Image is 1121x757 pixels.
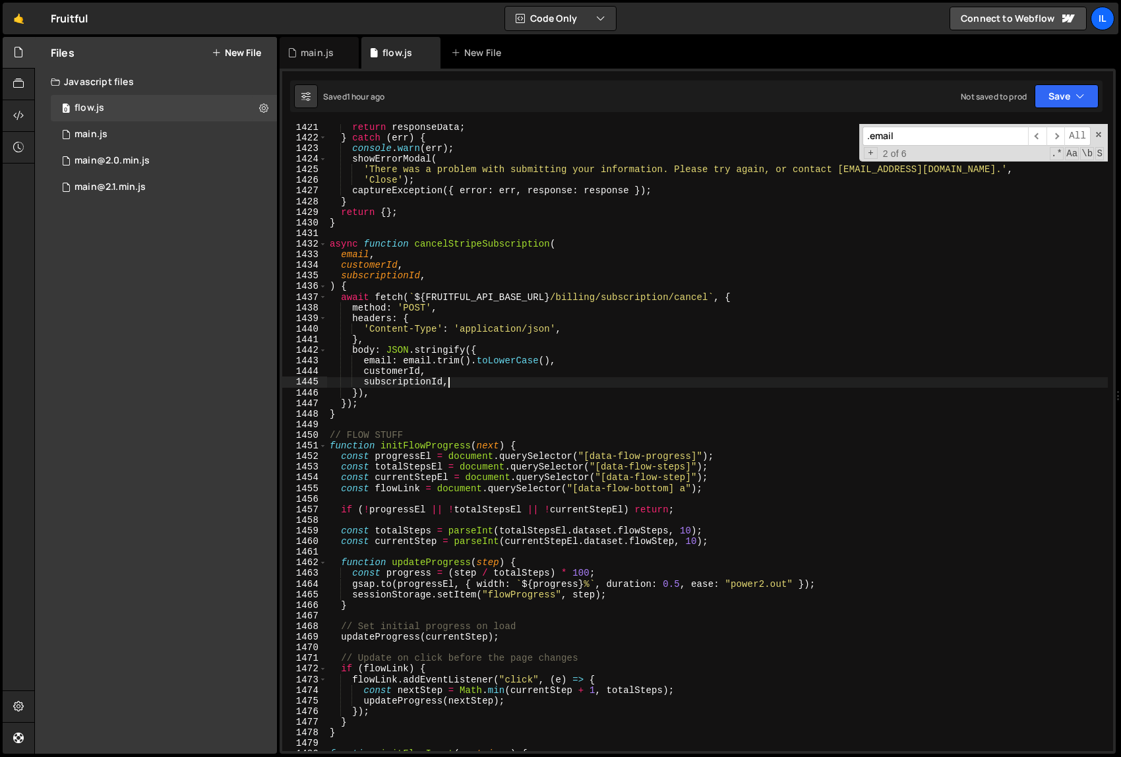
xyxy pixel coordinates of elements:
div: 1470 [282,642,327,653]
div: flow.js [382,46,412,59]
div: 1477 [282,717,327,727]
div: 1464 [282,579,327,590]
div: 1438 [282,303,327,313]
div: Fruitful [51,11,88,26]
div: 12077/32195.js [51,95,277,121]
a: Il [1091,7,1114,30]
div: 1456 [282,494,327,504]
div: 1459 [282,526,327,536]
div: 1434 [282,260,327,270]
div: main@2.0.min.js [75,155,150,167]
button: New File [212,47,261,58]
div: 1437 [282,292,327,303]
div: 1467 [282,611,327,621]
div: flow.js [75,102,104,114]
div: 1446 [282,388,327,398]
div: 1423 [282,143,327,154]
h2: Files [51,45,75,60]
div: 1441 [282,334,327,345]
div: 1431 [282,228,327,239]
div: Javascript files [35,69,277,95]
div: 1463 [282,568,327,578]
span: Alt-Enter [1064,127,1091,146]
div: 1458 [282,515,327,526]
div: Saved [323,91,384,102]
div: 1479 [282,738,327,748]
div: Not saved to prod [961,91,1027,102]
div: 1421 [282,122,327,133]
div: 1426 [282,175,327,185]
div: 1432 [282,239,327,249]
span: ​ [1028,127,1046,146]
div: 1428 [282,197,327,207]
div: 1447 [282,398,327,409]
div: 1449 [282,419,327,430]
div: 1465 [282,590,327,600]
div: 1445 [282,377,327,387]
button: Code Only [505,7,616,30]
span: Whole Word Search [1080,147,1094,160]
span: Search In Selection [1095,147,1104,160]
div: 1455 [282,483,327,494]
div: 1424 [282,154,327,164]
div: 1466 [282,600,327,611]
div: 12077/31244.js [51,174,277,200]
div: main.js [301,46,334,59]
span: 0 [62,104,70,115]
div: 1433 [282,249,327,260]
span: CaseSensitive Search [1065,147,1079,160]
div: 1473 [282,675,327,685]
div: 1425 [282,164,327,175]
div: 1422 [282,133,327,143]
div: main.js [75,129,107,140]
div: 1457 [282,504,327,515]
a: 🤙 [3,3,35,34]
div: 1429 [282,207,327,218]
div: 1454 [282,472,327,483]
div: main@2.1.min.js [75,181,146,193]
div: 1474 [282,685,327,696]
button: Save [1035,84,1099,108]
div: 1439 [282,313,327,324]
div: 1444 [282,366,327,377]
div: 1461 [282,547,327,557]
div: 1436 [282,281,327,291]
span: ​ [1046,127,1065,146]
div: 12077/28919.js [51,121,277,148]
div: 1471 [282,653,327,663]
div: 1462 [282,557,327,568]
div: 1472 [282,663,327,674]
div: 1460 [282,536,327,547]
div: 1448 [282,409,327,419]
div: 1452 [282,451,327,462]
div: 1453 [282,462,327,472]
a: Connect to Webflow [950,7,1087,30]
div: New File [451,46,506,59]
div: 1476 [282,706,327,717]
div: 1 hour ago [347,91,385,102]
div: 1427 [282,185,327,196]
span: Toggle Replace mode [864,147,878,159]
div: 1440 [282,324,327,334]
div: 1430 [282,218,327,228]
div: 1443 [282,355,327,366]
div: 1435 [282,270,327,281]
div: 1475 [282,696,327,706]
div: 1451 [282,440,327,451]
div: 12077/30059.js [51,148,277,174]
div: 1442 [282,345,327,355]
div: 1469 [282,632,327,642]
input: Search for [863,127,1028,146]
div: 1468 [282,621,327,632]
span: RegExp Search [1050,147,1064,160]
div: 1478 [282,727,327,738]
span: 2 of 6 [878,148,912,159]
div: 1450 [282,430,327,440]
